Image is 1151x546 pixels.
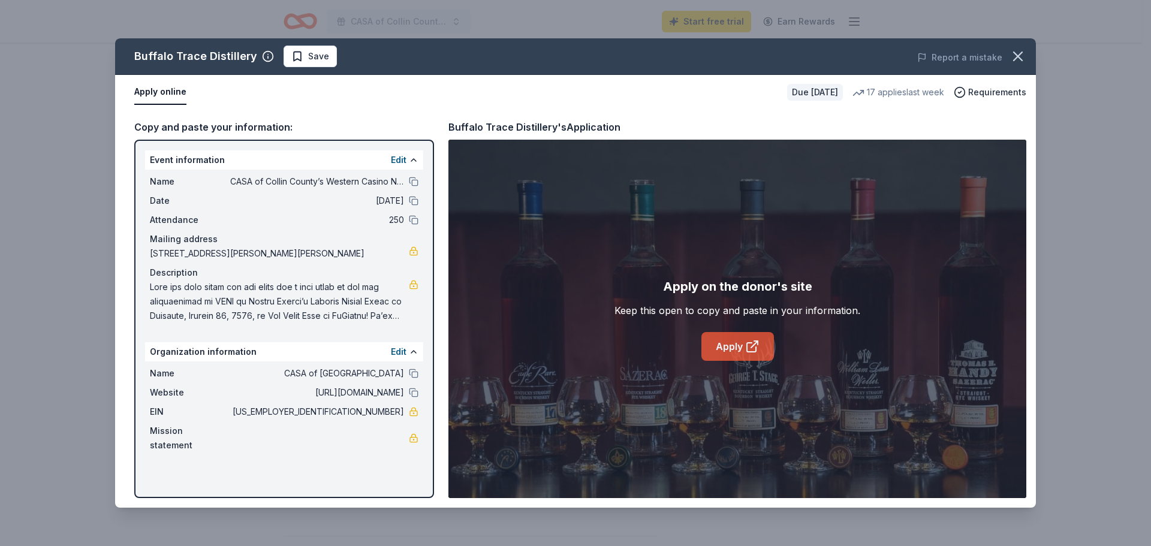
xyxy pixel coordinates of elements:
span: EIN [150,405,230,419]
button: Requirements [954,85,1026,99]
div: Description [150,266,418,280]
span: 250 [230,213,404,227]
span: Date [150,194,230,208]
button: Edit [391,153,406,167]
div: Copy and paste your information: [134,119,434,135]
span: [DATE] [230,194,404,208]
span: CASA of [GEOGRAPHIC_DATA] [230,366,404,381]
span: Name [150,366,230,381]
span: [STREET_ADDRESS][PERSON_NAME][PERSON_NAME] [150,246,409,261]
a: Apply [701,332,774,361]
span: Save [308,49,329,64]
div: Mailing address [150,232,418,246]
span: Lore ips dolo sitam con adi elits doe t inci utlab et dol mag aliquaenimad mi VENI qu Nostru Exer... [150,280,409,323]
button: Report a mistake [917,50,1002,65]
span: [URL][DOMAIN_NAME] [230,385,404,400]
div: Keep this open to copy and paste in your information. [614,303,860,318]
div: 17 applies last week [852,85,944,99]
button: Save [284,46,337,67]
div: Due [DATE] [787,84,843,101]
span: Website [150,385,230,400]
div: Buffalo Trace Distillery's Application [448,119,620,135]
button: Edit [391,345,406,359]
span: Requirements [968,85,1026,99]
div: Event information [145,150,423,170]
span: [US_EMPLOYER_IDENTIFICATION_NUMBER] [230,405,404,419]
div: Apply on the donor's site [663,277,812,296]
span: CASA of Collin County’s Western Casino Night [230,174,404,189]
button: Apply online [134,80,186,105]
span: Attendance [150,213,230,227]
div: Buffalo Trace Distillery [134,47,257,66]
div: Organization information [145,342,423,361]
span: Mission statement [150,424,230,453]
span: Name [150,174,230,189]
